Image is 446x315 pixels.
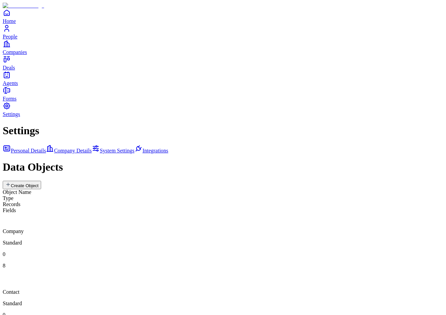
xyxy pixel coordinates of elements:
a: Forms [3,86,443,102]
span: System Settings [100,148,135,153]
a: Home [3,9,443,24]
p: Company [3,228,443,234]
p: 0 [3,251,443,257]
a: Settings [3,102,443,117]
div: Fields [3,207,443,213]
span: Deals [3,65,15,70]
a: Deals [3,55,443,70]
button: Create Object [3,181,41,189]
span: Agents [3,80,18,86]
div: Records [3,201,443,207]
span: Personal Details [11,148,46,153]
p: Contact [3,289,443,295]
span: Companies [3,49,27,55]
h1: Settings [3,124,443,137]
span: Home [3,18,16,24]
p: 8 [3,263,443,269]
a: Companies [3,40,443,55]
span: People [3,34,18,39]
a: System Settings [92,148,135,153]
div: Type [3,195,443,201]
a: Integrations [135,148,168,153]
a: People [3,24,443,39]
span: Forms [3,96,17,102]
img: Item Brain Logo [3,3,44,9]
p: Standard [3,300,443,307]
a: Company Details [46,148,92,153]
p: Standard [3,240,443,246]
span: Integrations [143,148,168,153]
a: Agents [3,71,443,86]
div: Object Name [3,189,443,195]
a: Personal Details [3,148,46,153]
span: Company Details [54,148,92,153]
span: Settings [3,111,20,117]
h1: Data Objects [3,161,443,173]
